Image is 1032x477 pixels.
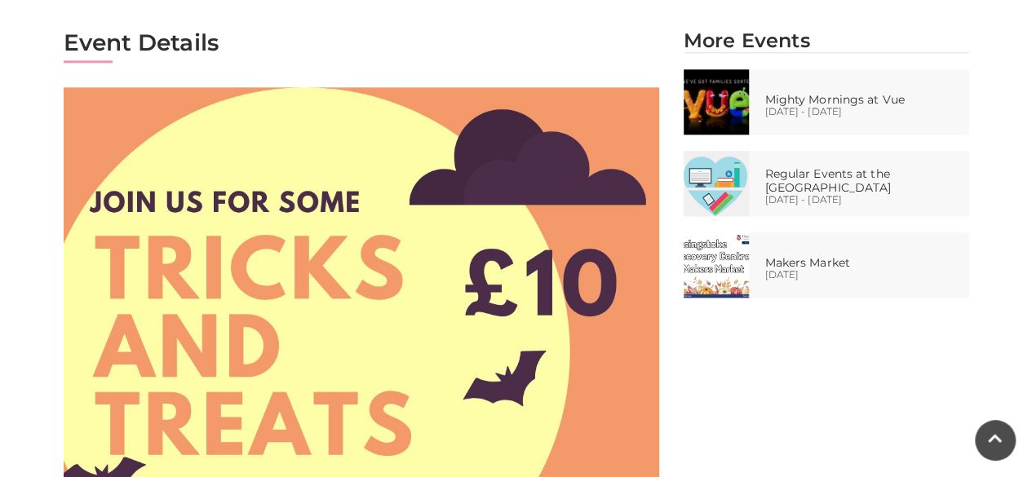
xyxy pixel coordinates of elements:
[765,256,866,270] p: Makers Market
[671,151,981,216] a: Regular Events at the [GEOGRAPHIC_DATA] [DATE] - [DATE]
[671,69,981,135] a: Mighty Mornings at Vue [DATE] - [DATE]
[684,29,969,52] h2: More Events
[765,93,921,107] p: Mighty Mornings at Vue
[765,195,965,205] p: [DATE] - [DATE]
[765,167,965,195] p: Regular Events at the [GEOGRAPHIC_DATA]
[765,270,866,280] p: [DATE]
[671,232,981,298] a: Makers Market [DATE]
[64,29,659,56] h2: Event Details
[765,107,921,117] p: [DATE] - [DATE]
